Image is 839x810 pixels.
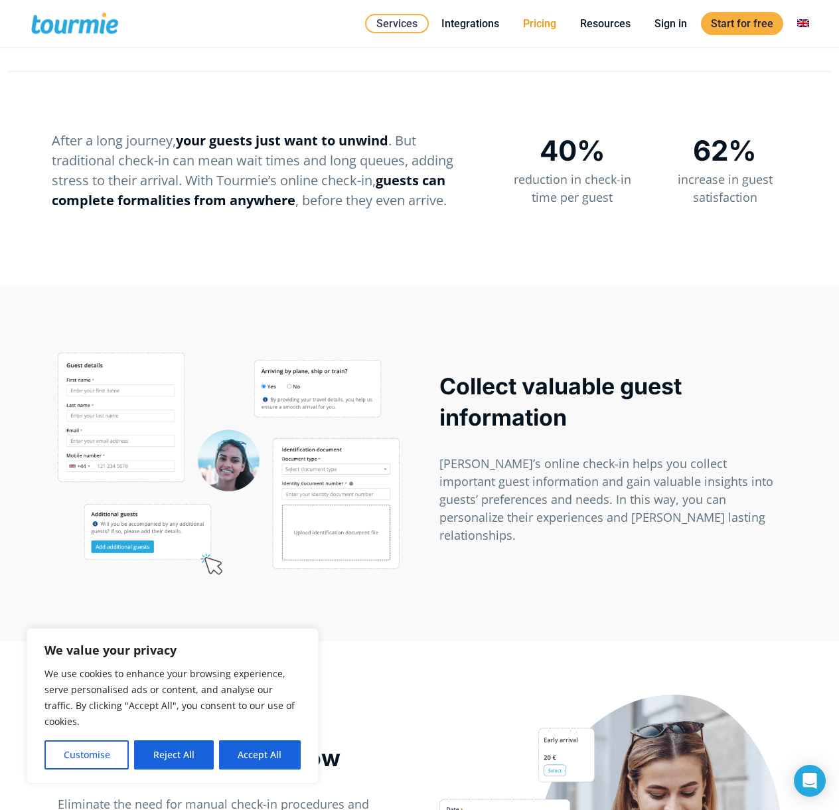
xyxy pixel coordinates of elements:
[194,191,295,209] strong: from anywhere
[439,455,781,544] p: [PERSON_NAME]’s online check-in helps you collect important guest information and gain valuable i...
[794,765,826,797] div: Open Intercom Messenger
[662,171,787,206] div: increase in guest satisfaction
[662,131,787,171] div: 62%
[176,131,388,149] strong: your guests just want to unwind
[701,12,783,35] a: Start for free
[510,131,635,171] div: 40%
[44,666,301,730] p: We use cookies to enhance your browsing experience, serve personalised ads or content, and analys...
[134,740,213,769] button: Reject All
[513,15,566,32] a: Pricing
[52,131,482,210] p: After a long journey, . But traditional check-in can mean wait times and long queues, adding stre...
[44,642,301,658] p: We value your privacy
[570,15,641,32] a: Resources
[365,14,429,33] a: Services
[510,171,635,206] div: reduction in check-in time per guest
[439,370,781,433] p: Collect valuable guest information
[44,740,129,769] button: Customise
[645,15,697,32] a: Sign in
[219,740,301,769] button: Accept All
[431,15,509,32] a: Integrations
